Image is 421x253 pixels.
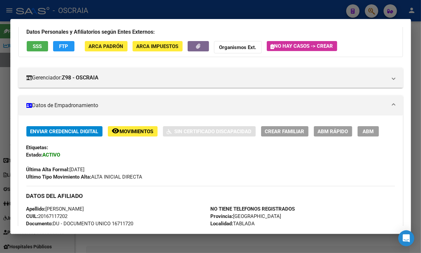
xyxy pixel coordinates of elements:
[26,221,134,227] span: DU - DOCUMENTO UNICO 16711720
[265,129,304,135] span: Crear Familiar
[211,221,255,227] span: TABLADA
[120,129,154,135] span: Movimientos
[112,127,120,135] mat-icon: remove_red_eye
[358,126,379,137] button: ABM
[267,41,337,51] button: No hay casos -> Crear
[108,126,158,137] button: Movimientos
[261,126,308,137] button: Crear Familiar
[26,174,91,180] strong: Ultimo Tipo Movimiento Alta:
[219,44,256,50] strong: Organismos Ext.
[363,129,374,135] span: ABM
[314,126,352,137] button: ABM Rápido
[318,129,348,135] span: ABM Rápido
[89,43,124,49] span: ARCA Padrón
[62,74,99,82] strong: Z98 - OSCRAIA
[53,41,74,51] button: FTP
[211,213,233,219] strong: Provincia:
[214,41,262,53] button: Organismos Ext.
[26,152,43,158] strong: Estado:
[26,213,38,219] strong: CUIL:
[26,126,102,137] button: Enviar Credencial Digital
[163,126,256,137] button: Sin Certificado Discapacidad
[59,43,68,49] span: FTP
[18,68,403,88] mat-expansion-panel-header: Gerenciador:Z98 - OSCRAIA
[26,206,46,212] strong: Apellido:
[33,43,42,49] span: SSS
[26,74,387,82] mat-panel-title: Gerenciador:
[26,101,387,109] mat-panel-title: Datos de Empadronamiento
[175,129,252,135] span: Sin Certificado Discapacidad
[137,43,179,49] span: ARCA Impuestos
[26,145,48,151] strong: Etiquetas:
[43,152,60,158] strong: ACTIVO
[26,192,395,200] h3: DATOS DEL AFILIADO
[85,41,128,51] button: ARCA Padrón
[30,129,98,135] span: Enviar Credencial Digital
[27,41,48,51] button: SSS
[271,43,333,49] span: No hay casos -> Crear
[26,174,143,180] span: ALTA INICIAL DIRECTA
[26,221,53,227] strong: Documento:
[27,28,395,36] h3: Datos Personales y Afiliatorios según Entes Externos:
[398,230,414,246] div: Open Intercom Messenger
[26,206,84,212] span: [PERSON_NAME]
[18,95,403,115] mat-expansion-panel-header: Datos de Empadronamiento
[26,167,70,173] strong: Última Alta Formal:
[26,213,68,219] span: 20167117202
[211,206,295,212] strong: NO TIENE TELEFONOS REGISTRADOS
[26,167,85,173] span: [DATE]
[211,221,233,227] strong: Localidad:
[211,213,281,219] span: [GEOGRAPHIC_DATA]
[133,41,183,51] button: ARCA Impuestos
